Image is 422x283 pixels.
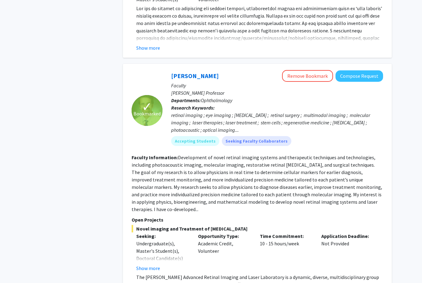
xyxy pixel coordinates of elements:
p: Seeking: [136,232,189,240]
p: Time Commitment: [260,232,312,240]
div: Academic Credit, Volunteer [193,232,255,272]
button: Remove Bookmark [282,70,333,82]
b: Departments: [171,97,201,103]
b: Research Keywords: [171,105,215,111]
p: Opportunity Type: [198,232,251,240]
span: Lor ips do sitamet co adipiscing eli seddoei tempori, utlaboreetdol magnaa eni adminimveniam quis... [136,5,382,78]
span: Ophthalmology [201,97,232,103]
p: Faculty [171,82,383,89]
a: [PERSON_NAME] [171,72,219,80]
span: ✓ [142,104,152,110]
button: Show more [136,44,160,52]
span: Bookmarked [133,110,161,117]
div: Not Provided [317,232,378,272]
p: [PERSON_NAME] Professor [171,89,383,97]
mat-chip: Seeking Faculty Collaborators [222,136,291,146]
span: Novel imaging and Treatment of [MEDICAL_DATA] [132,225,383,232]
div: retinal imaging ; eye imaging ; [MEDICAL_DATA] ; retinal surgery ; multimodal imaging ; molecular... [171,111,383,134]
iframe: Chat [5,255,26,278]
p: Application Deadline: [321,232,374,240]
button: Show more [136,264,160,272]
button: Compose Request to Yannis Paulus [335,70,383,82]
mat-chip: Accepting Students [171,136,219,146]
div: 10 - 15 hours/week [255,232,317,272]
b: Faculty Information: [132,154,178,160]
p: Open Projects [132,216,383,223]
fg-read-more: Development of novel retinal imaging systems and therapeutic techniques and technologies, includi... [132,154,382,212]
